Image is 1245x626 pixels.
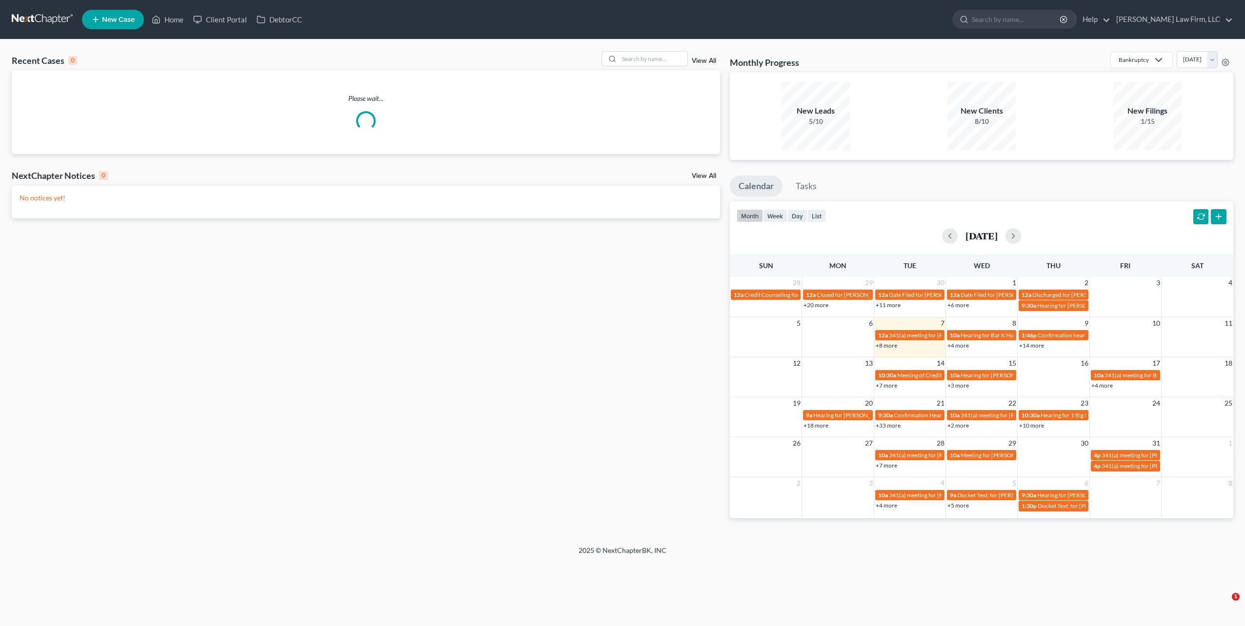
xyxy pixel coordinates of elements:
span: 29 [864,277,874,289]
p: No notices yet! [20,193,712,203]
span: Meeting for [PERSON_NAME] [961,451,1037,459]
a: +7 more [876,462,897,469]
div: 0 [68,56,77,65]
span: Hearing for [PERSON_NAME] [1037,491,1113,499]
a: +8 more [876,342,897,349]
span: 19 [792,397,802,409]
span: Hearing for Bar K Holdings, LLC [961,332,1041,339]
a: +4 more [947,342,969,349]
div: 8/10 [947,117,1016,126]
a: +2 more [947,422,969,429]
div: New Leads [782,105,850,117]
button: week [763,209,787,222]
span: Thu [1046,261,1061,270]
a: +4 more [1091,382,1113,389]
span: 10a [878,451,888,459]
span: Hearing for [PERSON_NAME] [813,411,889,419]
button: month [737,209,763,222]
span: 10:30a [878,372,896,379]
span: 9:30a [878,411,893,419]
span: Hearing for [PERSON_NAME] [1037,302,1113,309]
div: 1/15 [1113,117,1182,126]
span: Date Filed for [PERSON_NAME] [889,291,970,298]
a: [PERSON_NAME] Law Firm, LLC [1111,11,1233,28]
span: 15 [1007,357,1017,369]
iframe: Intercom live chat [1212,593,1235,616]
span: 341(a) meeting for [PERSON_NAME] [1102,451,1196,459]
a: View All [692,173,716,179]
span: 9a [806,411,812,419]
span: 10a [950,372,960,379]
span: 9:30a [1022,302,1036,309]
span: Hearing for 1 Big Red, LLC [1041,411,1107,419]
div: 5/10 [782,117,850,126]
a: +3 more [947,382,969,389]
a: +10 more [1019,422,1044,429]
span: 10a [950,411,960,419]
span: 9:30a [1022,491,1036,499]
button: day [787,209,807,222]
span: 341(a) meeting for [PERSON_NAME] [889,451,983,459]
span: 341(a) meeting for [PERSON_NAME] [889,332,983,339]
a: +5 more [947,502,969,509]
span: 10 [1151,317,1161,329]
span: 2 [796,477,802,489]
p: Please wait... [12,94,720,103]
h3: Monthly Progress [730,57,799,68]
a: Calendar [730,176,783,197]
a: Home [147,11,188,28]
span: 10a [950,332,960,339]
span: 12 [792,357,802,369]
span: 341(a) meeting for Bar K Holdings, LLC [1104,372,1203,379]
input: Search by name... [619,52,687,66]
span: 26 [792,437,802,449]
span: Mon [829,261,846,270]
span: 18 [1224,357,1233,369]
div: 2025 © NextChapterBK, INC [344,546,901,563]
span: 12a [1022,291,1031,298]
span: 22 [1007,397,1017,409]
span: 6 [868,317,874,329]
span: Credit Counseling for [PERSON_NAME] [744,291,846,298]
span: 21 [936,397,945,409]
span: 1 [1227,437,1233,449]
span: Tue [904,261,916,270]
span: 5 [1011,477,1017,489]
span: Wed [974,261,990,270]
span: 12a [878,291,888,298]
span: 17 [1151,357,1161,369]
a: Tasks [787,176,825,197]
a: +14 more [1019,342,1044,349]
span: 11 [1224,317,1233,329]
span: 12a [806,291,816,298]
h2: [DATE] [965,231,998,241]
span: Hearing for [PERSON_NAME] [961,372,1037,379]
span: 3 [868,477,874,489]
span: 4 [1227,277,1233,289]
span: 2 [1084,277,1089,289]
span: Confirmation Hearing for [PERSON_NAME] [894,411,1005,419]
input: Search by name... [972,10,1061,28]
a: View All [692,58,716,64]
span: 3 [1155,277,1161,289]
span: 4 [940,477,945,489]
a: DebtorCC [252,11,307,28]
span: New Case [102,16,135,23]
span: 1 [1232,593,1240,601]
div: New Clients [947,105,1016,117]
span: 4p [1094,462,1101,469]
div: New Filings [1113,105,1182,117]
a: +4 more [876,502,897,509]
span: 1:46p [1022,332,1037,339]
span: 29 [1007,437,1017,449]
a: +7 more [876,382,897,389]
span: 16 [1080,357,1089,369]
span: 28 [792,277,802,289]
a: +11 more [876,301,901,309]
span: 12a [878,332,888,339]
a: Help [1078,11,1110,28]
span: 10a [878,491,888,499]
span: 8 [1227,477,1233,489]
span: 14 [936,357,945,369]
span: 20 [864,397,874,409]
